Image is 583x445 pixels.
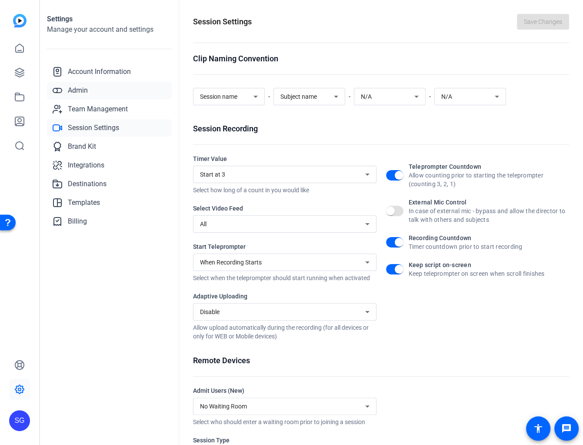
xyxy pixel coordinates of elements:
[193,292,376,301] div: Adaptive Uploading
[409,207,570,224] div: In case of external mic - bypass and allow the director to talk with others and subjects
[68,141,96,152] span: Brand Kit
[200,221,207,228] span: All
[200,93,237,100] span: Session name
[193,386,376,395] div: Admit Users (New)
[47,119,172,137] a: Session Settings
[68,123,119,133] span: Session Settings
[280,93,317,100] span: Subject name
[47,213,172,230] a: Billing
[345,93,354,100] span: -
[193,186,376,194] div: Select how long of a count in you would like
[68,179,107,189] span: Destinations
[193,123,569,135] div: Session Recording
[193,323,376,341] div: Allow upload automatically during the recording (for all devices or only for WEB or Mobile devices)
[200,259,262,266] span: When Recording Starts
[200,308,220,315] span: Disable
[441,93,452,100] span: N/A
[409,171,570,188] div: Allow counting prior to starting the teleprompter (counting 3, 2, 1)
[533,423,543,434] mat-icon: accessibility
[409,269,545,278] div: Keep teleprompter on screen when scroll finishes
[68,67,131,77] span: Account Information
[47,175,172,193] a: Destinations
[13,14,27,27] img: blue-gradient.svg
[193,242,376,251] div: Start Teleprompter
[200,403,247,410] span: No Waiting Room
[68,197,100,208] span: Templates
[409,198,570,207] div: External Mic Control
[193,154,376,163] div: Timer Value
[68,85,88,96] span: Admin
[193,204,376,213] div: Select Video Feed
[193,274,376,282] div: Select when the teleprompter should start running when activated
[193,436,376,445] div: Session Type
[47,194,172,211] a: Templates
[47,157,172,174] a: Integrations
[426,93,434,100] span: -
[47,63,172,80] a: Account Information
[68,216,87,227] span: Billing
[47,100,172,118] a: Team Management
[409,261,545,269] div: Keep script on-screen
[200,171,225,178] span: Start at 3
[47,24,172,35] h2: Manage your account and settings
[193,16,252,28] h1: Session Settings
[193,53,569,65] div: Clip Naming Convention
[193,418,376,426] div: Select who should enter a waiting room prior to joining a session
[47,138,172,155] a: Brand Kit
[361,93,372,100] span: N/A
[561,423,572,434] mat-icon: message
[409,234,523,242] div: Recording Countdown
[409,242,523,251] div: Timer countdown prior to start recording
[265,93,273,100] span: -
[409,162,570,171] div: Teleprompter Countdown
[47,14,172,24] h1: Settings
[193,355,569,367] div: Remote Devices
[9,410,30,431] div: SG
[68,160,104,171] span: Integrations
[47,82,172,99] a: Admin
[68,104,128,114] span: Team Management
